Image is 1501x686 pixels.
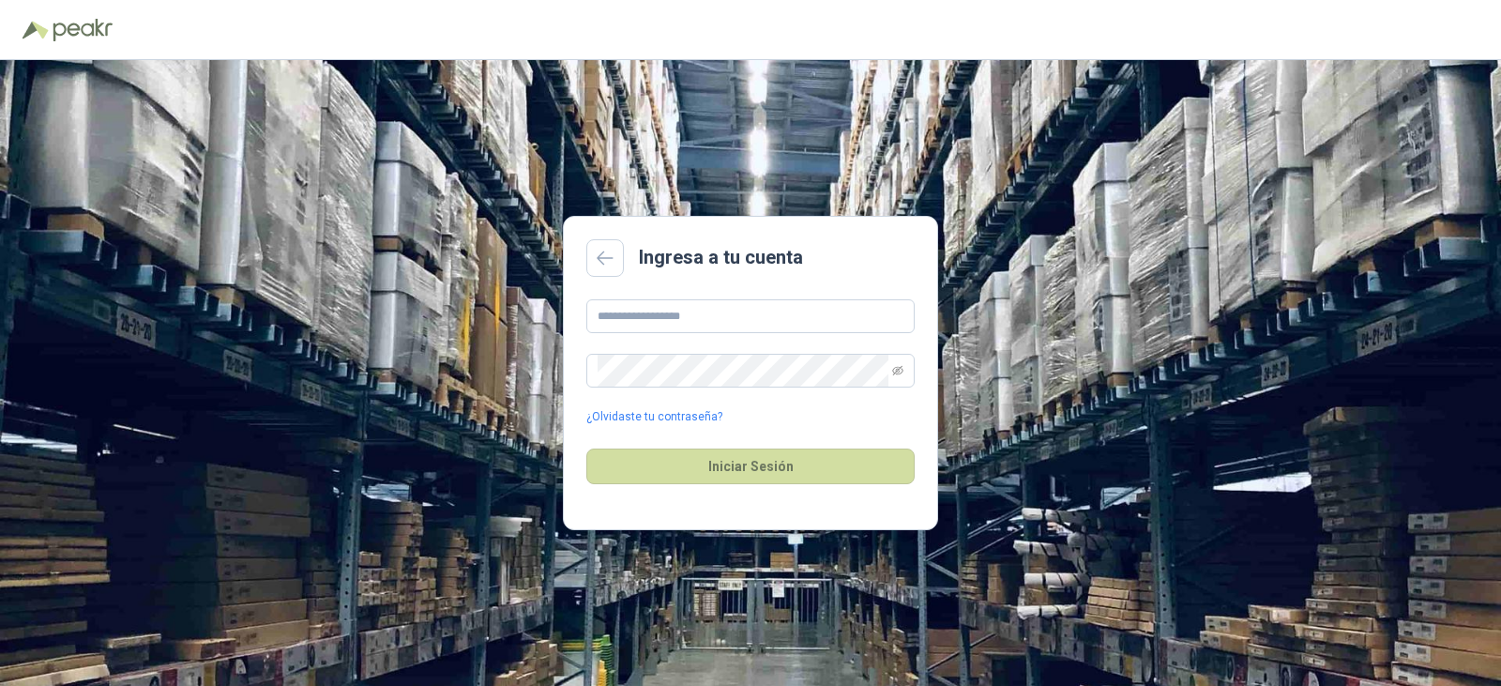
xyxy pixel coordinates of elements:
button: Iniciar Sesión [586,449,915,484]
span: eye-invisible [892,365,903,376]
img: Logo [23,21,49,39]
a: ¿Olvidaste tu contraseña? [586,408,722,426]
img: Peakr [53,19,113,41]
h2: Ingresa a tu cuenta [639,243,803,272]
